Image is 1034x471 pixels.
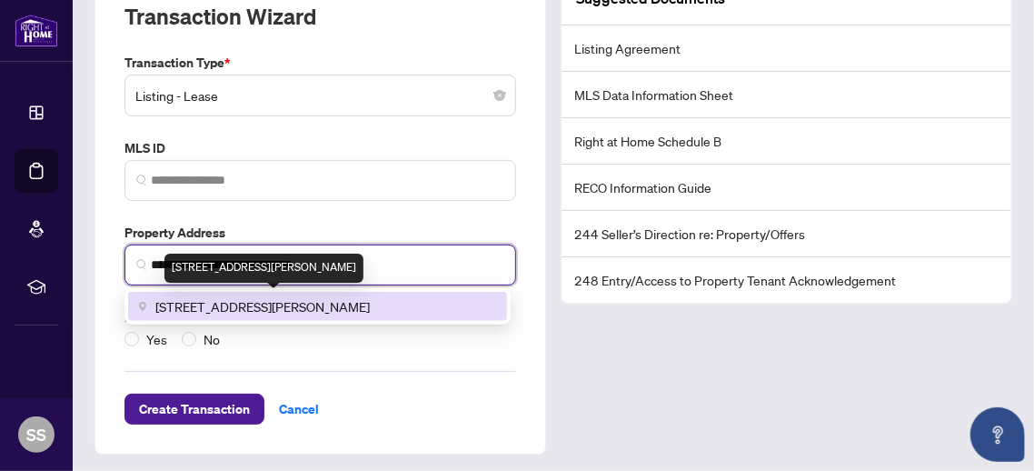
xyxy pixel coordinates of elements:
h2: Transaction Wizard [124,2,316,31]
div: [STREET_ADDRESS][PERSON_NAME] [164,254,363,283]
span: close-circle [494,90,505,101]
span: Yes [139,329,174,349]
button: Create Transaction [124,394,264,425]
button: Open asap [970,407,1025,462]
button: Cancel [264,394,333,425]
li: Listing Agreement [562,25,1011,72]
img: search_icon [136,259,147,270]
span: [STREET_ADDRESS][PERSON_NAME] [155,296,370,316]
img: logo [15,14,58,47]
span: No [196,329,227,349]
li: Right at Home Schedule B [562,118,1011,165]
li: 248 Entry/Access to Property Tenant Acknowledgement [562,257,1011,303]
span: SS [26,422,46,447]
li: MLS Data Information Sheet [562,72,1011,118]
img: search_icon [136,175,147,185]
li: RECO Information Guide [562,165,1011,211]
span: Cancel [279,395,319,424]
li: 244 Seller’s Direction re: Property/Offers [562,211,1011,257]
span: Listing - Lease [135,78,505,113]
label: Property Address [124,223,516,243]
label: Transaction Type [124,53,516,73]
span: Create Transaction [139,395,250,424]
label: MLS ID [124,138,516,158]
